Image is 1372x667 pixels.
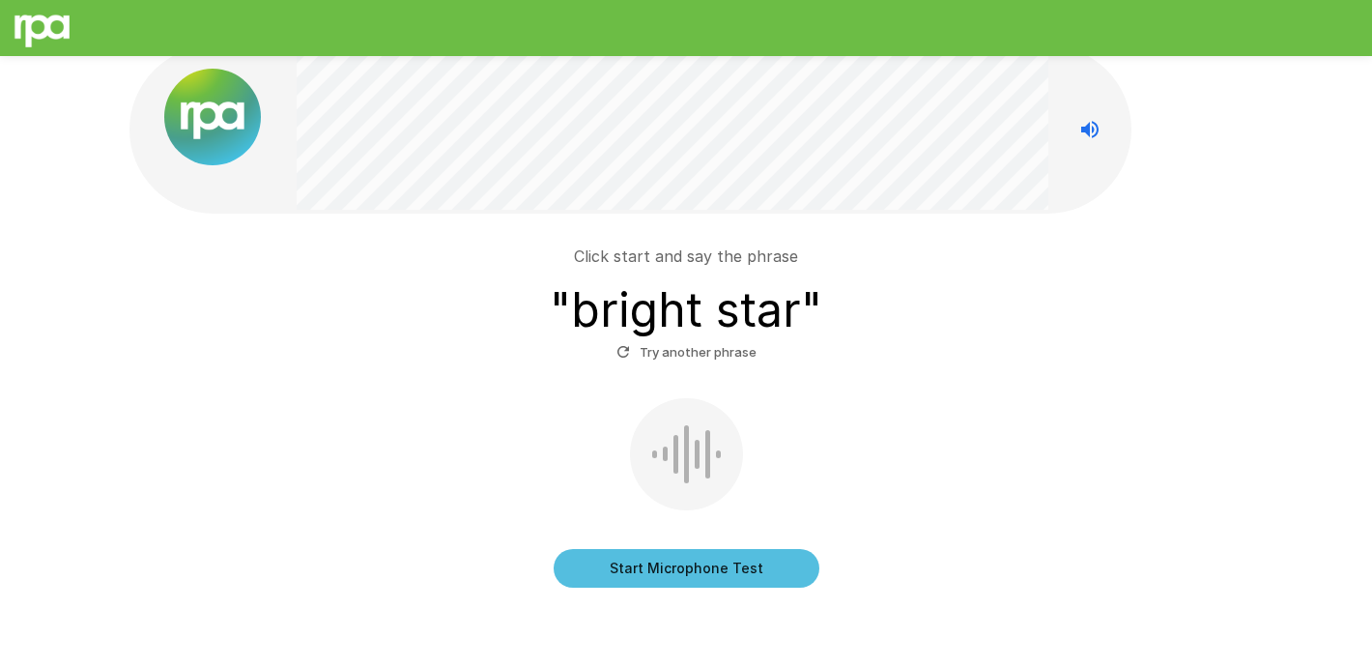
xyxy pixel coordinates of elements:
[554,549,819,588] button: Start Microphone Test
[164,69,261,165] img: new%2520logo%2520(1).png
[574,245,798,268] p: Click start and say the phrase
[1071,110,1109,149] button: Stop reading questions aloud
[612,337,761,367] button: Try another phrase
[550,283,822,337] h3: " bright star "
